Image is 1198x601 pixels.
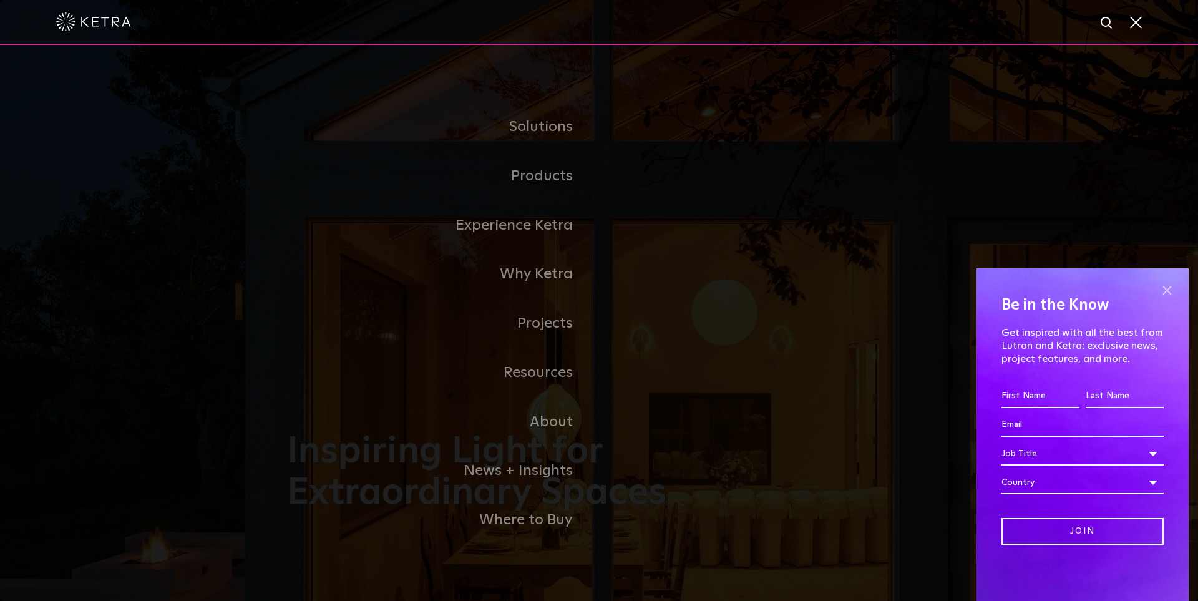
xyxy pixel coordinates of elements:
[287,102,911,545] div: Navigation Menu
[287,201,599,250] a: Experience Ketra
[1001,326,1164,365] p: Get inspired with all the best from Lutron and Ketra: exclusive news, project features, and more.
[287,152,599,201] a: Products
[287,496,599,545] a: Where to Buy
[287,348,599,398] a: Resources
[56,12,131,31] img: ketra-logo-2019-white
[1086,384,1164,408] input: Last Name
[1001,293,1164,317] h4: Be in the Know
[287,446,599,496] a: News + Insights
[1001,413,1164,437] input: Email
[287,398,599,447] a: About
[1001,442,1164,466] div: Job Title
[1099,16,1115,31] img: search icon
[1001,471,1164,494] div: Country
[287,102,599,152] a: Solutions
[287,299,599,348] a: Projects
[1001,384,1079,408] input: First Name
[1001,518,1164,545] input: Join
[287,250,599,299] a: Why Ketra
